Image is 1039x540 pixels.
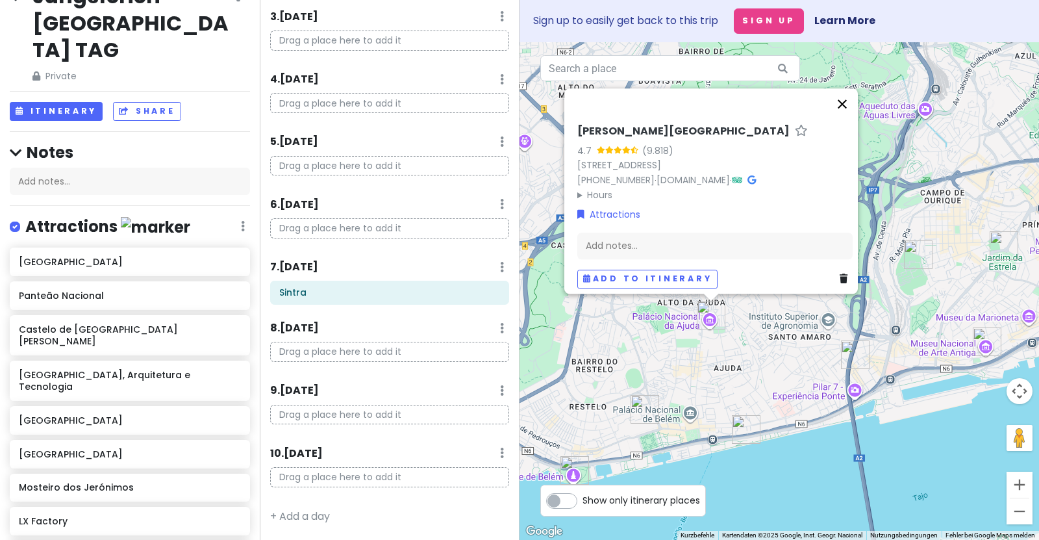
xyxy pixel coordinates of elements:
[904,240,933,269] div: Prazeres Cemetery Lisbon
[270,135,318,149] h6: 5 . [DATE]
[32,69,229,83] span: Private
[814,13,875,28] a: Learn More
[19,324,240,347] h6: Castelo de [GEOGRAPHIC_DATA][PERSON_NAME]
[10,102,103,121] button: Itinerary
[19,515,240,527] h6: LX Factory
[19,448,240,460] h6: [GEOGRAPHIC_DATA]
[270,405,509,425] p: Drag a place here to add it
[19,290,240,302] h6: Panteão Nacional
[270,342,509,362] p: Drag a place here to add it
[697,301,725,329] div: Palácio Nacional da Ajuda
[19,369,240,392] h6: [GEOGRAPHIC_DATA], Arquitetura e Tecnologia
[840,272,853,287] a: Delete place
[1007,425,1033,451] button: Pegman auf die Karte ziehen, um Street View aufzurufen
[577,174,655,186] a: [PHONE_NUMBER]
[577,159,661,172] a: [STREET_ADDRESS]
[681,531,714,540] button: Kurzbefehle
[10,142,250,162] h4: Notes
[270,156,509,176] p: Drag a place here to add it
[577,270,718,289] button: Add to itinerary
[734,8,804,34] button: Sign Up
[657,174,730,186] a: [DOMAIN_NAME]
[1007,378,1033,404] button: Kamerasteuerung für die Karte
[279,287,500,298] h6: Sintra
[577,144,597,158] div: 4.7
[270,10,318,24] h6: 3 . [DATE]
[270,73,319,86] h6: 4 . [DATE]
[270,31,509,51] p: Drag a place here to add it
[747,175,756,185] i: Google Maps
[577,208,640,222] a: Attractions
[270,218,509,238] p: Drag a place here to add it
[270,509,330,524] a: + Add a day
[121,217,190,237] img: marker
[577,125,853,202] div: · ·
[270,261,318,274] h6: 7 . [DATE]
[19,256,240,268] h6: [GEOGRAPHIC_DATA]
[827,88,858,120] button: Schließen
[582,493,700,508] span: Show only itinerary places
[642,144,673,158] div: (9.818)
[113,102,181,121] button: Share
[973,328,1001,356] div: Nationalmuseum für alte Kunst
[722,532,862,539] span: Kartendaten ©2025 Google, Inst. Geogr. Nacional
[1007,472,1033,498] button: Vergrößern
[10,168,250,195] div: Add notes...
[1007,498,1033,524] button: Verkleinern
[540,55,800,81] input: Search a place
[19,415,240,426] h6: [GEOGRAPHIC_DATA]
[870,532,938,539] a: Nutzungsbedingungen (wird in neuem Tab geöffnet)
[577,188,853,202] summary: Hours
[270,467,509,487] p: Drag a place here to add it
[523,523,566,540] a: Dieses Gebiet in Google Maps öffnen (in neuem Fenster)
[732,175,742,185] i: Tripadvisor
[945,532,1035,539] a: Fehler bei Google Maps melden
[577,233,853,260] div: Add notes...
[270,447,323,461] h6: 10 . [DATE]
[270,384,319,398] h6: 9 . [DATE]
[25,216,190,238] h4: Attractions
[19,482,240,493] h6: Mosteiro dos Jerónimos
[270,198,319,212] h6: 6 . [DATE]
[270,93,509,113] p: Drag a place here to add it
[732,415,760,444] div: Museu de Arte, Arquitetura e Tecnologia
[795,125,808,138] a: Star place
[990,231,1018,260] div: Jardim Guerra Junqueiro
[523,523,566,540] img: Google
[577,125,790,138] h6: [PERSON_NAME][GEOGRAPHIC_DATA]
[841,341,870,369] div: LX Factory
[560,456,589,485] div: Torre de Belém
[631,395,659,424] div: Mosteiro dos Jerónimos
[270,322,319,335] h6: 8 . [DATE]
